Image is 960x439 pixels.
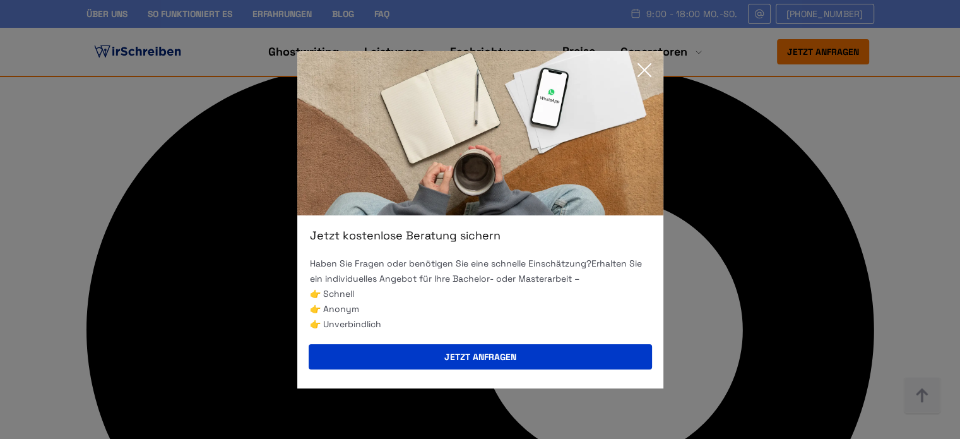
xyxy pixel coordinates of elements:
[310,286,651,301] li: 👉 Schnell
[310,301,651,316] li: 👉 Anonym
[310,256,651,286] p: Haben Sie Fragen oder benötigen Sie eine schnelle Einschätzung? Erhalten Sie ein individuelles An...
[297,228,663,243] div: Jetzt kostenlose Beratung sichern
[297,51,663,215] img: exit
[310,316,651,332] li: 👉 Unverbindlich
[309,344,652,370] button: Jetzt anfragen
